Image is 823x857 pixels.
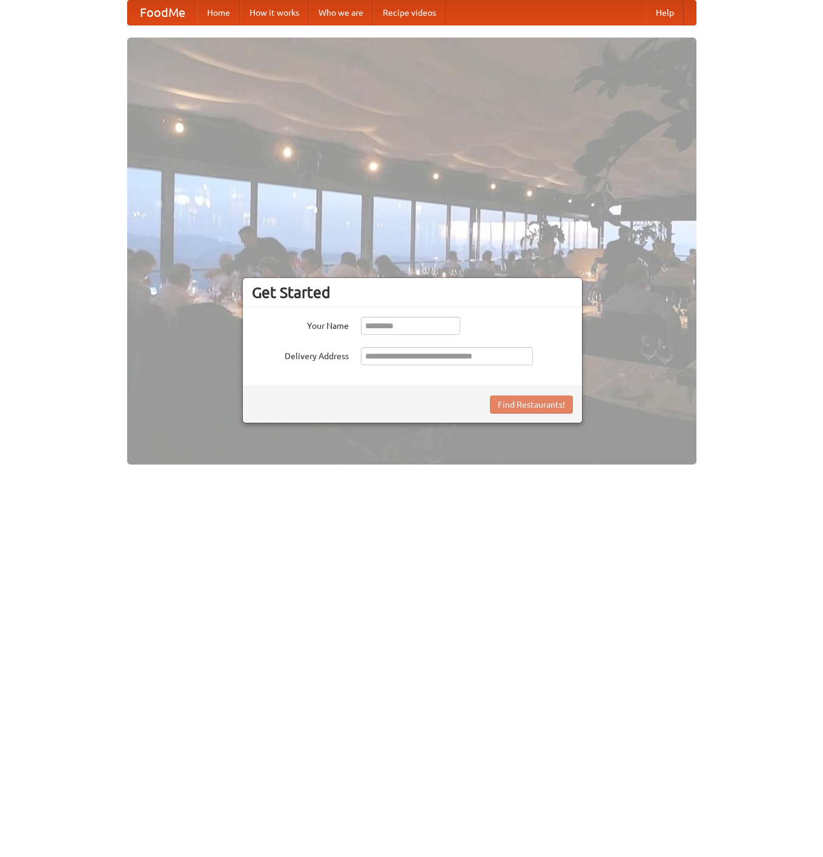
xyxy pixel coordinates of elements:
[309,1,373,25] a: Who we are
[490,395,573,414] button: Find Restaurants!
[252,283,573,302] h3: Get Started
[373,1,446,25] a: Recipe videos
[646,1,684,25] a: Help
[240,1,309,25] a: How it works
[252,347,349,362] label: Delivery Address
[128,1,197,25] a: FoodMe
[252,317,349,332] label: Your Name
[197,1,240,25] a: Home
